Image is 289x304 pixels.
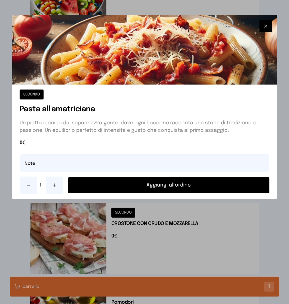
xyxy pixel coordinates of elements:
[68,177,270,193] button: Aggiungi all'ordine
[20,90,44,99] button: SECONDO
[40,182,43,189] span: 1
[20,139,270,147] span: 0€
[20,119,270,134] p: Un piatto iconico dal sapore avvolgente, dove ogni boccone racconta una storia di tradizione e pa...
[12,15,277,85] img: Pasta all'amatriciana
[20,104,270,114] h1: Pasta all'amatriciana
